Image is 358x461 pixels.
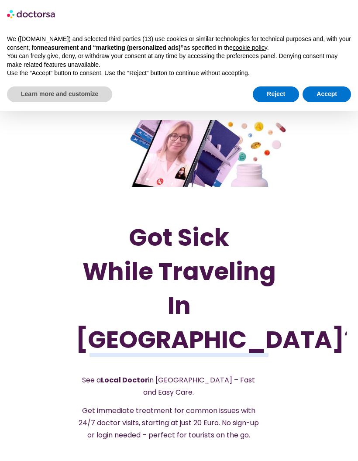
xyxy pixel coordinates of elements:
button: Learn more and customize [7,86,112,102]
button: Reject [253,86,299,102]
h1: Got Sick While Traveling In [GEOGRAPHIC_DATA]? [76,220,282,357]
button: Accept [303,86,351,102]
p: We ([DOMAIN_NAME]) and selected third parties (13) use cookies or similar technologies for techni... [7,35,351,52]
a: cookie policy [233,44,267,51]
span: See a in [GEOGRAPHIC_DATA] – Fast and Easy Care. [82,375,255,397]
strong: measurement and “marketing (personalized ads)” [39,44,183,51]
span: Get immediate treatment for common issues with 24/7 doctor visits, starting at just 20 Euro. No s... [79,406,259,440]
img: logo [7,7,56,21]
strong: Local Doctor [101,375,148,385]
p: Use the “Accept” button to consent. Use the “Reject” button to continue without accepting. [7,69,351,78]
p: You can freely give, deny, or withdraw your consent at any time by accessing the preferences pane... [7,52,351,69]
